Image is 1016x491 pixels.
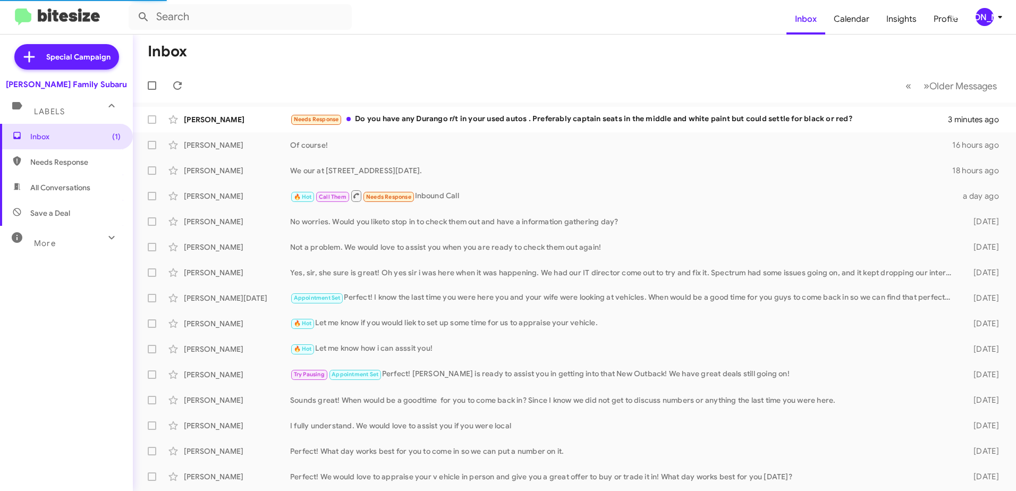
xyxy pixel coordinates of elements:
[290,317,956,329] div: Let me know if you would liek to set up some time for us to appraise your vehicle.
[184,191,290,201] div: [PERSON_NAME]
[294,345,312,352] span: 🔥 Hot
[184,114,290,125] div: [PERSON_NAME]
[956,318,1007,329] div: [DATE]
[290,343,956,355] div: Let me know how i can asssit you!
[878,4,925,35] a: Insights
[184,395,290,405] div: [PERSON_NAME]
[967,8,1004,26] button: [PERSON_NAME]
[34,239,56,248] span: More
[184,267,290,278] div: [PERSON_NAME]
[290,113,948,125] div: Do you have any Durango r/t in your used autos . Preferably captain seats in the middle and white...
[6,79,127,90] div: [PERSON_NAME] Family Subaru
[184,140,290,150] div: [PERSON_NAME]
[290,292,956,304] div: Perfect! I know the last time you were here you and your wife were looking at vehicles. When woul...
[290,368,956,380] div: Perfect! [PERSON_NAME] is ready to assist you in getting into that New Outback! We have great dea...
[956,471,1007,482] div: [DATE]
[956,293,1007,303] div: [DATE]
[184,446,290,456] div: [PERSON_NAME]
[290,216,956,227] div: No worries. Would you liketo stop in to check them out and have a information gathering day?
[184,420,290,431] div: [PERSON_NAME]
[184,318,290,329] div: [PERSON_NAME]
[899,75,918,97] button: Previous
[290,420,956,431] div: I fully understand. We would love to assist you if you were local
[366,193,411,200] span: Needs Response
[294,193,312,200] span: 🔥 Hot
[956,395,1007,405] div: [DATE]
[956,420,1007,431] div: [DATE]
[290,395,956,405] div: Sounds great! When would be a goodtime for you to come back in? Since I know we did not get to di...
[786,4,825,35] a: Inbox
[294,294,341,301] span: Appointment Set
[184,242,290,252] div: [PERSON_NAME]
[46,52,111,62] span: Special Campaign
[956,191,1007,201] div: a day ago
[294,320,312,327] span: 🔥 Hot
[184,369,290,380] div: [PERSON_NAME]
[917,75,1003,97] button: Next
[34,107,65,116] span: Labels
[290,242,956,252] div: Not a problem. We would love to assist you when you are ready to check them out again!
[184,216,290,227] div: [PERSON_NAME]
[30,182,90,193] span: All Conversations
[290,140,952,150] div: Of course!
[956,242,1007,252] div: [DATE]
[956,267,1007,278] div: [DATE]
[924,79,929,92] span: »
[290,471,956,482] div: Perfect! We would love to appraise your v ehicle in person and give you a great offer to buy or t...
[294,116,339,123] span: Needs Response
[332,371,378,378] span: Appointment Set
[290,446,956,456] div: Perfect! What day works best for you to come in so we can put a number on it.
[948,114,1007,125] div: 3 minutes ago
[184,293,290,303] div: [PERSON_NAME][DATE]
[956,216,1007,227] div: [DATE]
[825,4,878,35] a: Calendar
[184,344,290,354] div: [PERSON_NAME]
[184,471,290,482] div: [PERSON_NAME]
[129,4,352,30] input: Search
[290,165,952,176] div: We our at [STREET_ADDRESS][DATE].
[929,80,997,92] span: Older Messages
[956,369,1007,380] div: [DATE]
[112,131,121,142] span: (1)
[294,371,325,378] span: Try Pausing
[30,131,121,142] span: Inbox
[956,344,1007,354] div: [DATE]
[30,208,70,218] span: Save a Deal
[905,79,911,92] span: «
[14,44,119,70] a: Special Campaign
[952,140,1007,150] div: 16 hours ago
[925,4,967,35] a: Profile
[148,43,187,60] h1: Inbox
[319,193,346,200] span: Call Them
[952,165,1007,176] div: 18 hours ago
[290,267,956,278] div: Yes, sir, she sure is great! Oh yes sir i was here when it was happening. We had our IT director ...
[184,165,290,176] div: [PERSON_NAME]
[956,446,1007,456] div: [DATE]
[290,189,956,202] div: Inbound Call
[900,75,1003,97] nav: Page navigation example
[976,8,994,26] div: [PERSON_NAME]
[30,157,121,167] span: Needs Response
